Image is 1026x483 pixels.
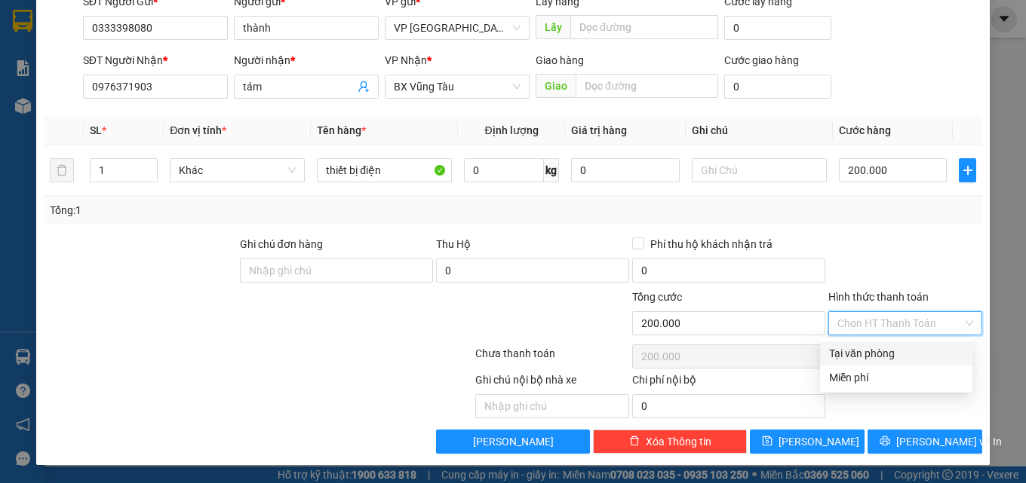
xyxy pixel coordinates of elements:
span: Lấy [536,15,570,39]
li: VP BX [GEOGRAPHIC_DATA] [104,81,201,131]
span: down [145,172,154,181]
div: Tại văn phòng [829,345,963,362]
li: Cúc Tùng Limousine [8,8,219,64]
button: plus [959,158,976,182]
input: VD: Bàn, Ghế [317,158,452,182]
button: [PERSON_NAME] [436,430,590,454]
div: Ghi chú nội bộ nhà xe [475,371,629,394]
button: deleteXóa Thông tin [593,430,747,454]
span: Khác [179,159,296,182]
span: [PERSON_NAME] và In [896,433,1002,450]
span: up [145,161,154,170]
input: 0 [571,158,680,182]
span: save [762,436,773,448]
div: Chưa thanh toán [474,345,631,371]
span: kg [544,158,559,182]
span: Giao hàng [536,54,584,66]
span: Đơn vị tính [170,124,226,136]
input: Nhập ghi chú [475,394,629,418]
span: plus [960,164,975,176]
span: BX Vũng Tàu [394,75,521,98]
span: Increase Value [140,159,157,170]
span: Thu Hộ [436,238,471,250]
span: Phí thu hộ khách nhận trả [644,236,779,252]
label: Cước giao hàng [724,54,799,66]
button: save[PERSON_NAME] [750,430,865,454]
span: VP Nha Trang xe Limousine [394,17,521,39]
div: Miễn phí [829,369,963,386]
input: Dọc đường [570,15,718,39]
div: Tổng: 1 [50,202,398,219]
span: user-add [358,81,370,93]
label: Hình thức thanh toán [828,291,929,303]
span: Giao [536,74,576,98]
input: Ghi Chú [692,158,827,182]
div: Chi phí nội bộ [632,371,825,394]
span: Tổng cước [632,291,682,303]
label: Ghi chú đơn hàng [240,238,323,250]
input: Cước giao hàng [724,75,831,99]
span: [PERSON_NAME] [779,433,859,450]
span: Tên hàng [317,124,366,136]
span: printer [880,436,890,448]
div: SĐT Người Nhận [83,52,228,69]
span: delete [629,436,640,448]
input: Ghi chú đơn hàng [240,258,433,283]
span: Cước hàng [839,124,891,136]
span: Decrease Value [140,170,157,182]
button: printer[PERSON_NAME] và In [868,430,982,454]
span: Xóa Thông tin [646,433,711,450]
li: VP VP [GEOGRAPHIC_DATA] xe Limousine [8,81,104,131]
span: SL [90,124,102,136]
th: Ghi chú [686,116,833,145]
input: Dọc đường [576,74,718,98]
span: Định lượng [485,124,539,136]
div: Người nhận [234,52,379,69]
span: [PERSON_NAME] [473,433,554,450]
input: Cước lấy hàng [724,16,831,40]
span: Giá trị hàng [571,124,627,136]
span: VP Nhận [385,54,427,66]
button: delete [50,158,74,182]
